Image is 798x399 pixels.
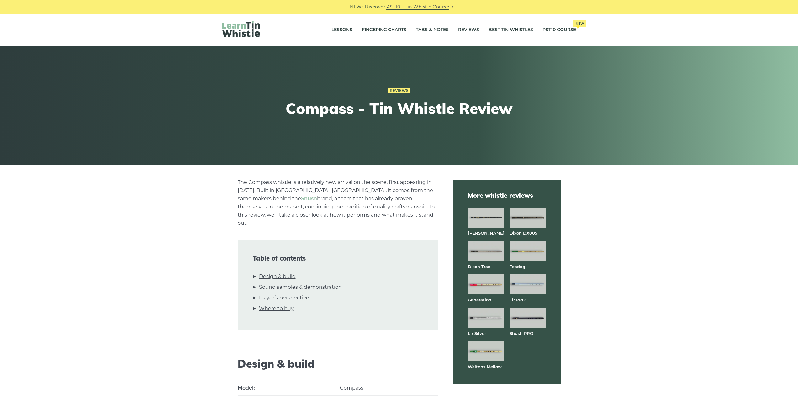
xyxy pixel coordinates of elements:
[468,274,504,294] img: Generation brass tin whistle full front view
[222,21,260,37] img: LearnTinWhistle.com
[468,331,486,336] a: Lir Silver
[489,22,533,38] a: Best Tin Whistles
[468,364,502,369] a: Waltons Mellow
[510,264,525,269] a: Feadog
[468,297,491,302] a: Generation
[238,358,438,370] h2: Design & build
[340,381,438,396] th: Compass
[259,272,296,281] a: Design & build
[510,241,545,261] img: Feadog brass tin whistle full front view
[388,88,410,93] a: Reviews
[242,385,255,391] strong: odel:
[468,230,505,235] a: [PERSON_NAME]
[510,274,545,294] img: Lir PRO aluminum tin whistle full front view
[238,178,438,227] p: The Compass whistle is a relatively new arrival on the scene, first appearing in [DATE]. Built in...
[259,305,294,313] a: Where to buy
[510,297,526,302] a: Lir PRO
[416,22,449,38] a: Tabs & Notes
[468,264,491,269] a: Dixon Trad
[542,22,576,38] a: PST10 CourseNew
[284,100,515,118] h1: Compass - Tin Whistle Review
[510,230,537,235] a: Dixon DX005
[238,381,340,396] th: M
[510,331,533,336] a: Shush PRO
[468,241,504,261] img: Dixon Trad tin whistle full front view
[468,308,504,328] img: Lir Silver tin whistle full front view
[259,283,342,291] a: Sound samples & demonstration
[468,341,504,361] img: Waltons Mellow tin whistle full front view
[573,20,586,27] span: New
[510,308,545,328] img: Shuh PRO tin whistle full front view
[510,208,545,228] img: Dixon DX005 tin whistle full front view
[362,22,406,38] a: Fingering Charts
[259,294,309,302] a: Player’s perspective
[253,255,423,262] span: Table of contents
[301,196,317,202] a: Shush
[331,22,352,38] a: Lessons
[468,191,546,200] span: More whistle reviews
[458,22,479,38] a: Reviews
